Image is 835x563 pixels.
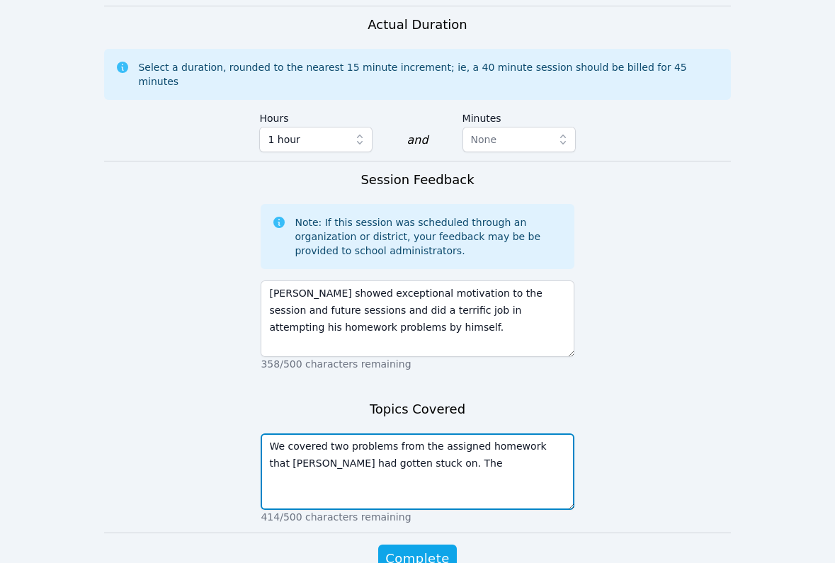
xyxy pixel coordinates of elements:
[368,15,467,35] h3: Actual Duration
[261,280,574,357] textarea: [PERSON_NAME] showed exceptional motivation to the session and future sessions and did a terrific...
[407,132,428,149] div: and
[259,106,373,127] label: Hours
[370,399,465,419] h3: Topics Covered
[261,433,574,510] textarea: We covered two problems from the assigned homework that [PERSON_NAME] had gotten stuck on. The
[462,106,576,127] label: Minutes
[268,131,300,148] span: 1 hour
[261,357,574,371] p: 358/500 characters remaining
[471,134,497,145] span: None
[138,60,719,89] div: Select a duration, rounded to the nearest 15 minute increment; ie, a 40 minute session should be ...
[259,127,373,152] button: 1 hour
[261,510,574,524] p: 414/500 characters remaining
[360,170,474,190] h3: Session Feedback
[462,127,576,152] button: None
[295,215,562,258] div: Note: If this session was scheduled through an organization or district, your feedback may be be ...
